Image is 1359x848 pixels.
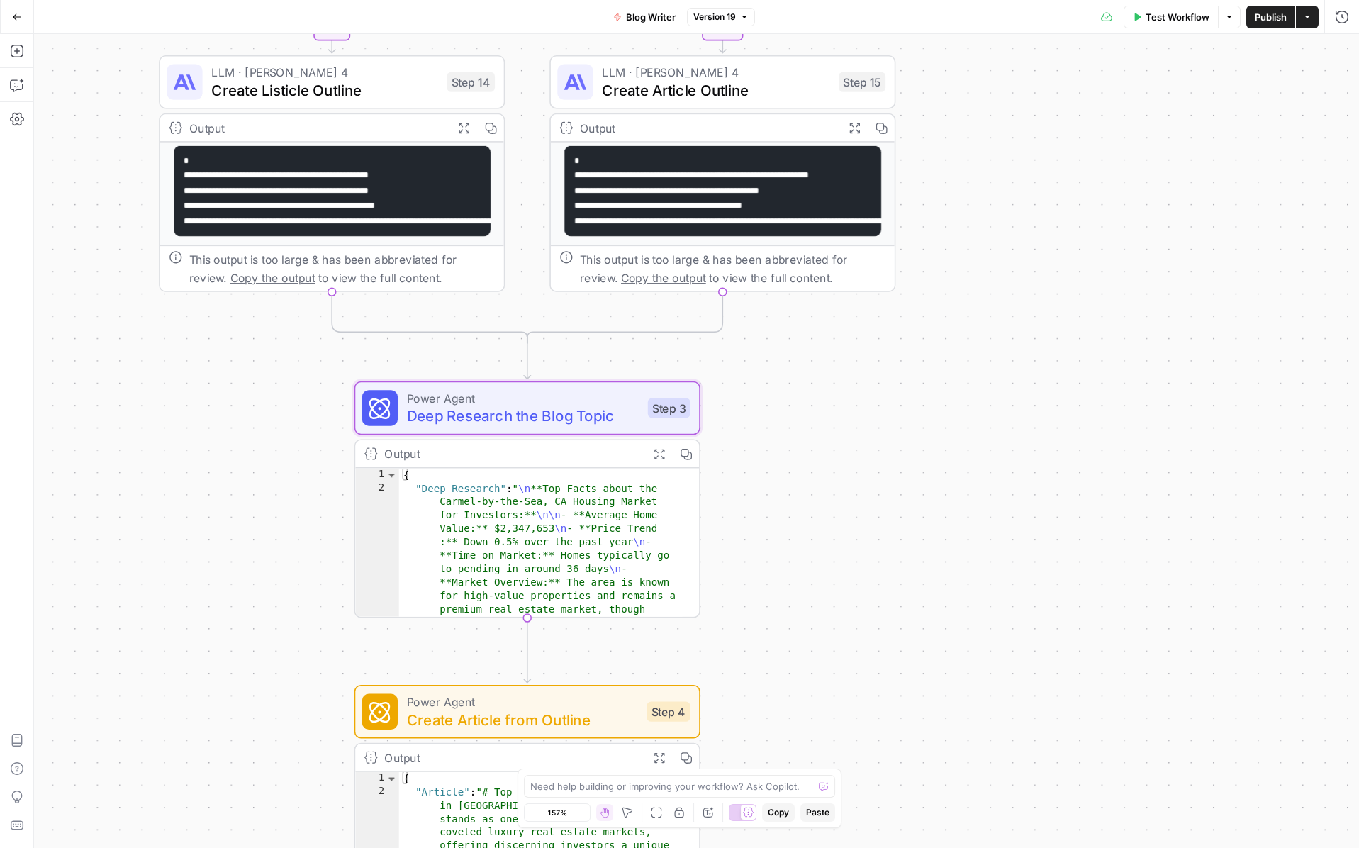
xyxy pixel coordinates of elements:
[355,772,398,786] div: 1
[693,11,736,23] span: Version 19
[602,63,829,81] span: LLM · [PERSON_NAME] 4
[1246,6,1295,28] button: Publish
[1124,6,1218,28] button: Test Workflow
[800,803,835,822] button: Paste
[547,807,567,818] span: 157%
[230,271,315,284] span: Copy the output
[386,468,398,481] span: Toggle code folding, rows 1 through 3
[605,6,684,28] button: Blog Writer
[407,405,639,427] span: Deep Research the Blog Topic
[648,398,690,418] div: Step 3
[580,119,834,137] div: Output
[384,749,639,766] div: Output
[1146,10,1209,24] span: Test Workflow
[687,8,755,26] button: Version 19
[524,337,530,379] g: Edge from step_6-conditional-end to step_3
[386,772,398,786] span: Toggle code folding, rows 1 through 3
[384,445,639,462] div: Output
[839,72,885,92] div: Step 15
[407,389,639,407] span: Power Agent
[524,618,530,682] g: Edge from step_3 to step_4
[1255,10,1287,24] span: Publish
[355,468,398,481] div: 1
[580,250,885,286] div: This output is too large & has been abbreviated for review. to view the full content.
[527,292,723,343] g: Edge from step_15 to step_6-conditional-end
[332,292,527,343] g: Edge from step_14 to step_6-conditional-end
[407,708,638,730] span: Create Article from Outline
[602,79,829,101] span: Create Article Outline
[447,72,495,92] div: Step 14
[189,250,495,286] div: This output is too large & has been abbreviated for review. to view the full content.
[211,79,438,101] span: Create Listicle Outline
[407,693,638,710] span: Power Agent
[354,381,700,618] div: Power AgentDeep Research the Blog TopicStep 3Output{ "Deep Research":"\n**Top Facts about the Car...
[211,63,438,81] span: LLM · [PERSON_NAME] 4
[762,803,795,822] button: Copy
[189,119,444,137] div: Output
[768,806,789,819] span: Copy
[647,702,690,722] div: Step 4
[621,271,706,284] span: Copy the output
[806,806,829,819] span: Paste
[626,10,676,24] span: Blog Writer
